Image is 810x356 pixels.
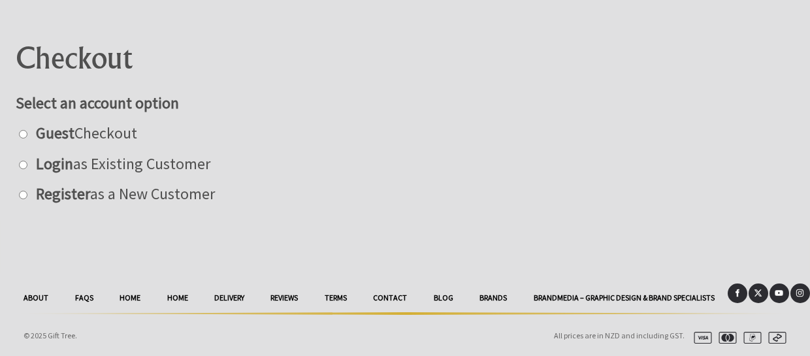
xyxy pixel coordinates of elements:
[769,283,789,303] a: Youtube
[29,123,137,143] label: Checkout
[36,154,73,174] strong: Login
[16,42,794,74] h1: Checkout
[29,154,210,174] label: as Existing Customer
[16,93,179,113] strong: Select an account option
[61,283,106,312] a: FAQs
[360,283,420,312] a: Contact
[36,184,90,204] strong: Register
[24,331,77,340] span: © 2025 Gift Tree.
[106,283,154,312] a: HOME
[201,283,257,312] a: delivery
[154,283,201,312] a: HOME
[738,332,762,344] img: paypal.svg
[728,283,747,303] a: Facebook
[554,331,685,340] span: All prices are in NZD and including GST.
[312,283,360,312] a: Terms
[466,283,520,312] a: Brands
[421,283,466,312] a: Blog
[688,332,712,344] img: visa.svg
[713,332,737,344] img: mastercard.svg
[790,283,810,303] a: Instagram
[10,283,61,312] a: About
[521,283,728,312] a: Brandmedia – Graphic Design & Brand Specialists
[36,123,74,143] strong: Guest
[763,332,786,344] img: afterpay.svg
[749,283,768,303] a: X (Twitter)
[257,283,311,312] a: reviews
[29,184,215,204] label: as a New Customer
